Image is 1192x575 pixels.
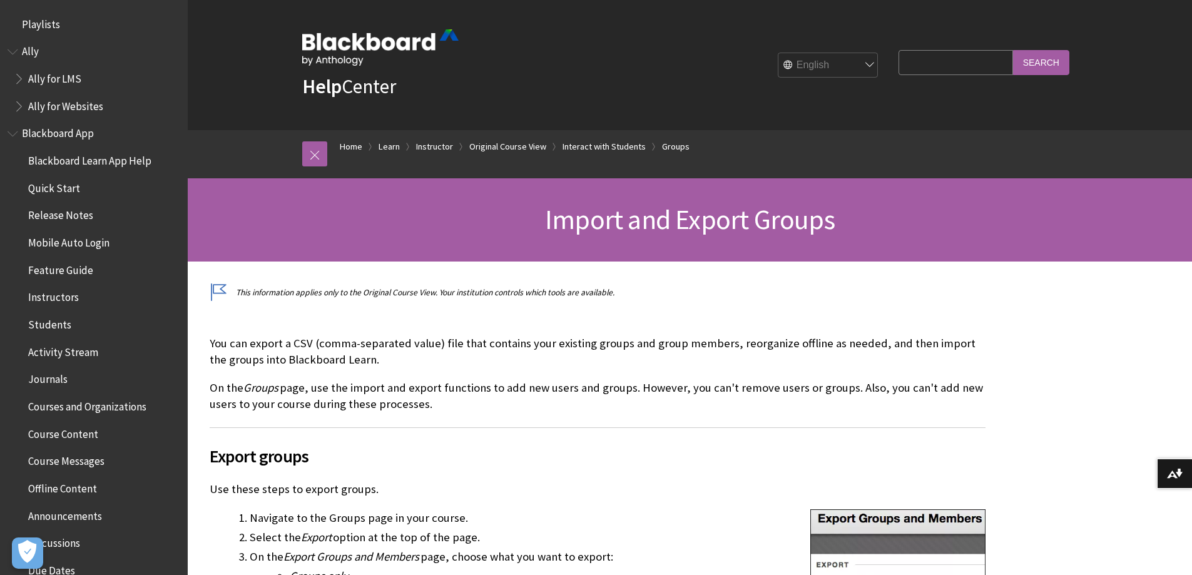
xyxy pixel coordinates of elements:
span: Feature Guide [28,260,93,277]
span: Ally for LMS [28,68,81,85]
a: Instructor [416,139,453,155]
span: Offline Content [28,478,97,495]
a: Interact with Students [563,139,646,155]
a: Home [340,139,362,155]
span: Journals [28,369,68,386]
button: Open Preferences [12,537,43,569]
a: HelpCenter [302,74,396,99]
span: Playlists [22,14,60,31]
span: Discussions [28,532,80,549]
input: Search [1013,50,1069,74]
span: Course Messages [28,451,104,468]
strong: Help [302,74,342,99]
nav: Book outline for Anthology Ally Help [8,41,180,117]
span: Groups [243,380,278,395]
span: Mobile Auto Login [28,232,110,249]
span: Activity Stream [28,342,98,359]
span: Blackboard Learn App Help [28,150,151,167]
p: You can export a CSV (comma-separated value) file that contains your existing groups and group me... [210,335,986,368]
select: Site Language Selector [778,53,879,78]
span: Export [301,530,332,544]
a: Learn [379,139,400,155]
span: Import and Export Groups [545,202,835,237]
li: Select the option at the top of the page. [250,529,986,546]
p: On the page, use the import and export functions to add new users and groups. However, you can't ... [210,380,986,412]
a: Groups [662,139,690,155]
p: Use these steps to export groups. [210,481,986,497]
span: Blackboard App [22,123,94,140]
nav: Book outline for Playlists [8,14,180,35]
span: Students [28,314,71,331]
li: Navigate to the Groups page in your course. [250,509,986,527]
a: Original Course View [469,139,546,155]
span: Course Content [28,424,98,440]
img: Blackboard by Anthology [302,29,459,66]
span: Ally for Websites [28,96,103,113]
span: Export groups [210,443,986,469]
span: Announcements [28,506,102,522]
span: Export Groups and Members [283,549,419,564]
span: Quick Start [28,178,80,195]
p: This information applies only to the Original Course View. Your institution controls which tools ... [210,287,986,298]
span: Instructors [28,287,79,304]
span: Release Notes [28,205,93,222]
span: Ally [22,41,39,58]
span: Courses and Organizations [28,396,146,413]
